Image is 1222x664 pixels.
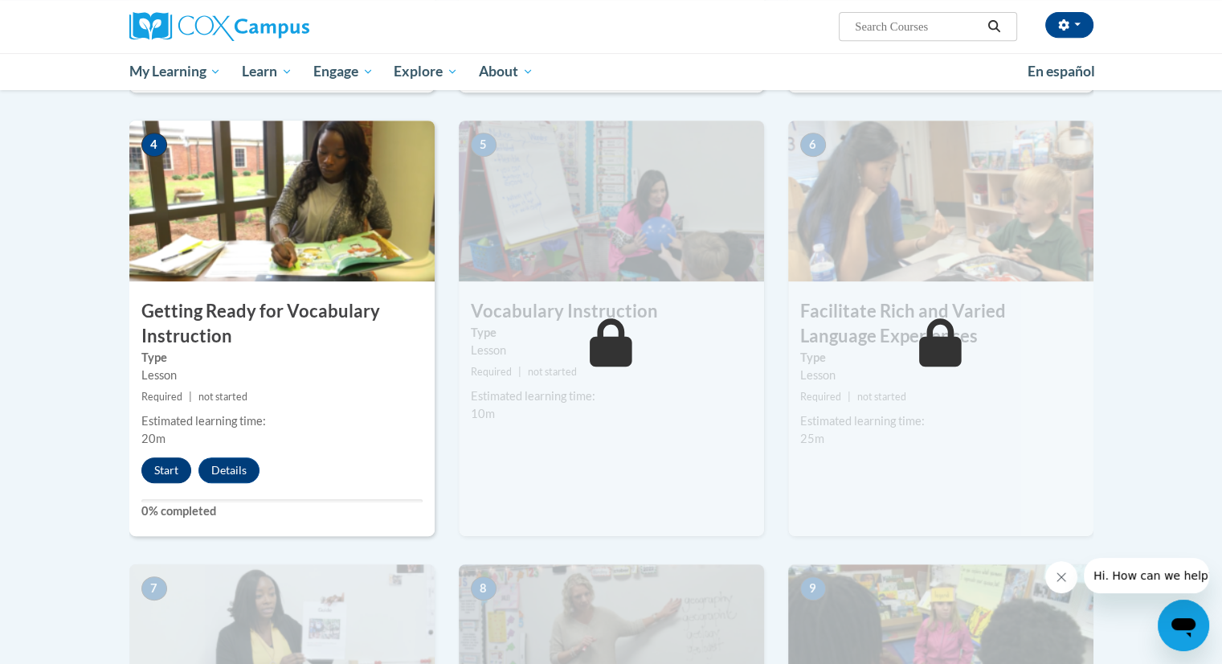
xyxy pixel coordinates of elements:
[857,391,906,403] span: not started
[141,133,167,157] span: 4
[471,366,512,378] span: Required
[459,121,764,281] img: Course Image
[141,367,423,384] div: Lesson
[141,432,166,445] span: 20m
[129,62,221,81] span: My Learning
[471,407,495,420] span: 10m
[1158,600,1209,651] iframe: Button to launch messaging window
[468,53,544,90] a: About
[471,387,752,405] div: Estimated learning time:
[141,457,191,483] button: Start
[198,457,260,483] button: Details
[471,576,497,600] span: 8
[1045,561,1077,593] iframe: Close message
[800,133,826,157] span: 6
[471,133,497,157] span: 5
[141,502,423,520] label: 0% completed
[189,391,192,403] span: |
[394,62,458,81] span: Explore
[982,17,1006,36] button: Search
[848,391,851,403] span: |
[800,349,1081,367] label: Type
[129,12,435,41] a: Cox Campus
[788,121,1093,281] img: Course Image
[129,12,309,41] img: Cox Campus
[518,366,521,378] span: |
[1084,558,1209,593] iframe: Message from company
[800,367,1081,384] div: Lesson
[10,11,130,24] span: Hi. How can we help?
[800,576,826,600] span: 9
[105,53,1118,90] div: Main menu
[198,391,247,403] span: not started
[853,17,982,36] input: Search Courses
[303,53,384,90] a: Engage
[800,391,841,403] span: Required
[231,53,303,90] a: Learn
[141,349,423,367] label: Type
[141,412,423,430] div: Estimated learning time:
[471,324,752,342] label: Type
[528,366,577,378] span: not started
[1045,12,1093,38] button: Account Settings
[141,576,167,600] span: 7
[479,62,533,81] span: About
[141,391,182,403] span: Required
[313,62,374,81] span: Engage
[129,299,435,349] h3: Getting Ready for Vocabulary Instruction
[800,432,824,445] span: 25m
[459,299,764,324] h3: Vocabulary Instruction
[788,299,1093,349] h3: Facilitate Rich and Varied Language Experiences
[471,342,752,359] div: Lesson
[800,412,1081,430] div: Estimated learning time:
[119,53,232,90] a: My Learning
[383,53,468,90] a: Explore
[129,121,435,281] img: Course Image
[1028,63,1095,80] span: En español
[242,62,292,81] span: Learn
[1017,55,1106,88] a: En español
